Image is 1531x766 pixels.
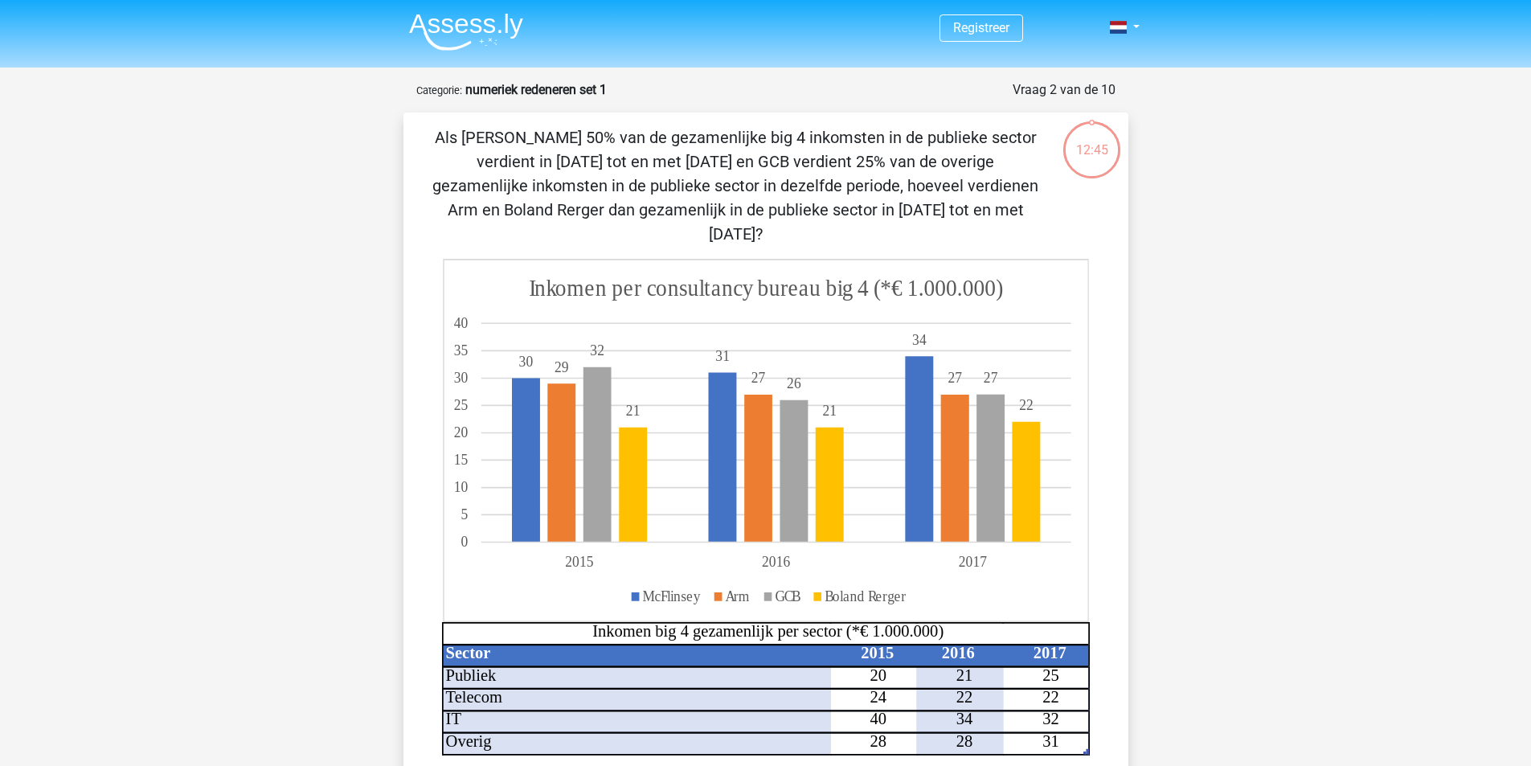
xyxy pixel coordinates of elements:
[870,688,886,706] tspan: 24
[725,588,749,604] tspan: Arm
[453,479,468,496] tspan: 10
[518,353,533,370] tspan: 30
[1042,711,1059,728] tspan: 32
[453,397,468,414] tspan: 25
[453,314,468,331] tspan: 40
[870,711,886,728] tspan: 40
[461,506,468,523] tspan: 5
[983,370,997,387] tspan: 27
[861,644,894,662] tspan: 2015
[529,274,1003,302] tspan: Inkomen per consultancy bureau big 4 (*€ 1.000.000)
[453,424,468,441] tspan: 20
[956,711,972,728] tspan: 34
[461,534,468,551] tspan: 0
[453,452,468,469] tspan: 15
[416,84,462,96] small: Categorie:
[429,125,1042,246] p: Als [PERSON_NAME] 50% van de gezamenlijke big 4 inkomsten in de publieke sector verdient in [DATE...
[1062,120,1122,160] div: 12:45
[445,644,490,662] tspan: Sector
[1042,666,1059,684] tspan: 25
[445,732,491,751] tspan: Overig
[1033,644,1066,662] tspan: 2017
[870,666,886,684] tspan: 20
[465,82,607,97] strong: numeriek redeneren set 1
[911,331,926,348] tspan: 34
[445,688,501,706] tspan: Telecom
[953,20,1009,35] a: Registreer
[453,342,468,359] tspan: 35
[956,732,972,750] tspan: 28
[715,347,730,364] tspan: 31
[445,666,496,684] tspan: Publiek
[956,666,972,684] tspan: 21
[941,644,974,662] tspan: 2016
[825,588,906,604] tspan: Boland Rerger
[1019,397,1034,414] tspan: 22
[1042,688,1059,706] tspan: 22
[751,370,961,387] tspan: 2727
[555,358,569,375] tspan: 29
[409,13,523,51] img: Assessly
[787,375,801,391] tspan: 26
[956,688,972,706] tspan: 22
[1042,732,1059,750] tspan: 31
[625,403,836,420] tspan: 2121
[1013,80,1116,100] div: Vraag 2 van de 10
[642,588,701,604] tspan: McFlinsey
[453,370,468,387] tspan: 30
[445,711,461,728] tspan: IT
[870,732,886,750] tspan: 28
[592,622,944,641] tspan: Inkomen big 4 gezamenlijk per sector (*€ 1.000.000)
[590,342,604,359] tspan: 32
[565,554,987,571] tspan: 201520162017
[775,588,800,604] tspan: GCB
